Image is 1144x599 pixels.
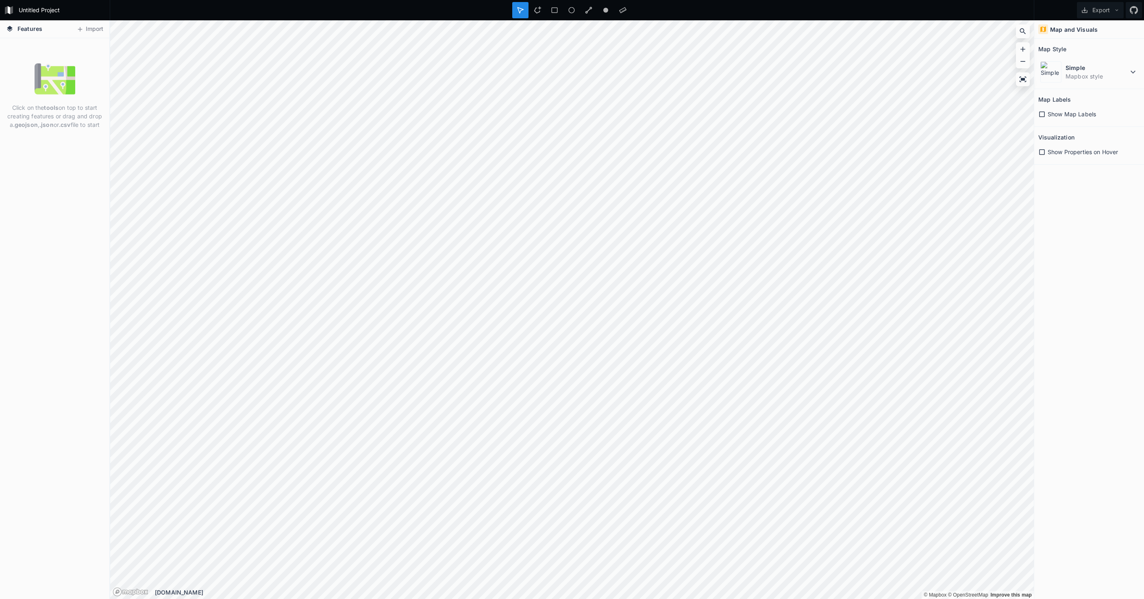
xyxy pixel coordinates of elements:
strong: tools [44,104,59,111]
button: Export [1077,2,1124,18]
div: [DOMAIN_NAME] [155,588,1034,597]
h2: Map Style [1038,43,1066,55]
strong: .geojson [13,121,38,128]
span: Features [17,24,42,33]
strong: .json [39,121,54,128]
strong: .csv [59,121,71,128]
h2: Visualization [1038,131,1074,144]
a: OpenStreetMap [948,592,988,598]
dd: Mapbox style [1066,72,1128,81]
a: Mapbox [924,592,946,598]
h2: Map Labels [1038,93,1071,106]
p: Click on the on top to start creating features or drag and drop a , or file to start [6,103,103,129]
span: Show Properties on Hover [1048,148,1118,156]
dt: Simple [1066,63,1128,72]
img: empty [35,59,75,99]
span: Show Map Labels [1048,110,1096,118]
h4: Map and Visuals [1050,25,1098,34]
a: Mapbox logo [113,587,148,597]
a: Map feedback [990,592,1032,598]
img: Simple [1040,61,1061,83]
button: Import [72,23,107,36]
